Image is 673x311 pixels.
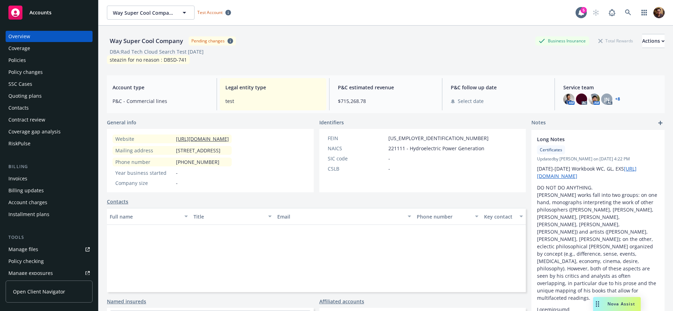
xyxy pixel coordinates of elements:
[115,158,173,166] div: Phone number
[193,213,264,220] div: Title
[605,6,619,20] a: Report a Bug
[8,185,44,196] div: Billing updates
[642,34,665,48] button: Actions
[537,136,641,143] span: Long Notes
[8,78,32,90] div: SSC Cases
[607,301,635,307] span: Nova Assist
[189,36,236,45] span: Pending changes
[637,6,651,20] a: Switch app
[6,55,93,66] a: Policies
[115,135,173,143] div: Website
[6,256,93,267] a: Policy checking
[593,297,641,311] button: Nova Assist
[8,102,29,113] div: Contacts
[6,234,93,241] div: Tools
[176,169,178,177] span: -
[8,256,44,267] div: Policy checking
[8,126,61,137] div: Coverage gap analysis
[653,7,665,18] img: photo
[417,213,470,220] div: Phone number
[6,163,93,170] div: Billing
[328,145,386,152] div: NAICS
[8,197,47,208] div: Account charges
[328,165,386,172] div: CSLB
[593,297,602,311] div: Drag to move
[540,147,562,153] span: Certificates
[107,6,195,20] button: Way Super Cool Company
[563,84,659,91] span: Service team
[197,9,223,15] span: Test Account
[107,55,190,64] div: steazin for no reason : DBSD-741
[8,244,38,255] div: Manage files
[563,94,575,105] img: photo
[107,198,128,205] a: Contacts
[6,185,93,196] a: Billing updates
[6,173,93,184] a: Invoices
[319,119,344,126] span: Identifiers
[6,102,93,113] a: Contacts
[13,288,65,295] span: Open Client Navigator
[107,119,136,126] span: General info
[107,36,186,46] div: Way Super Cool Company
[6,268,93,279] a: Manage exposures
[621,6,635,20] a: Search
[535,36,589,45] div: Business Insurance
[388,145,484,152] span: 221111 - Hydroelectric Power Generation
[537,184,659,302] p: DO NOT DO ANYTHING. [PERSON_NAME] works fall into two groups: on one hand, monographs interpretin...
[115,169,173,177] div: Year business started
[604,96,610,103] span: JN
[6,197,93,208] a: Account charges
[6,138,93,149] a: RiskPulse
[576,94,587,105] img: photo
[6,114,93,125] a: Contract review
[191,38,225,44] div: Pending changes
[537,156,659,162] span: Updated by [PERSON_NAME] on [DATE] 4:22 PM
[8,173,27,184] div: Invoices
[176,158,219,166] span: [PHONE_NUMBER]
[6,244,93,255] a: Manage files
[388,155,390,162] span: -
[8,268,53,279] div: Manage exposures
[107,208,191,225] button: Full name
[589,6,603,20] a: Start snowing
[115,179,173,187] div: Company size
[113,84,208,91] span: Account type
[338,97,434,105] span: $715,268.78
[195,9,234,16] span: Test Account
[225,97,321,105] span: test
[8,90,42,102] div: Quoting plans
[531,119,546,127] span: Notes
[6,43,93,54] a: Coverage
[6,78,93,90] a: SSC Cases
[8,43,30,54] div: Coverage
[225,84,321,91] span: Legal entity type
[277,213,403,220] div: Email
[595,36,637,45] div: Total Rewards
[458,97,484,105] span: Select date
[110,213,180,220] div: Full name
[6,90,93,102] a: Quoting plans
[484,213,515,220] div: Key contact
[8,138,30,149] div: RiskPulse
[388,134,489,142] span: [US_EMPLOYER_IDENTIFICATION_NUMBER]
[6,31,93,42] a: Overview
[589,94,600,105] img: photo
[328,134,386,142] div: FEIN
[6,126,93,137] a: Coverage gap analysis
[8,114,45,125] div: Contract review
[319,298,364,305] a: Affiliated accounts
[6,3,93,22] a: Accounts
[8,209,49,220] div: Installment plans
[107,298,146,305] a: Named insureds
[6,67,93,78] a: Policy changes
[176,147,220,154] span: [STREET_ADDRESS]
[115,147,173,154] div: Mailing address
[8,67,43,78] div: Policy changes
[8,55,26,66] div: Policies
[537,165,659,180] p: [DATE]-[DATE] Workbook WC, GL, EXS
[6,209,93,220] a: Installment plans
[176,136,229,142] a: [URL][DOMAIN_NAME]
[113,97,208,105] span: P&C - Commercial lines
